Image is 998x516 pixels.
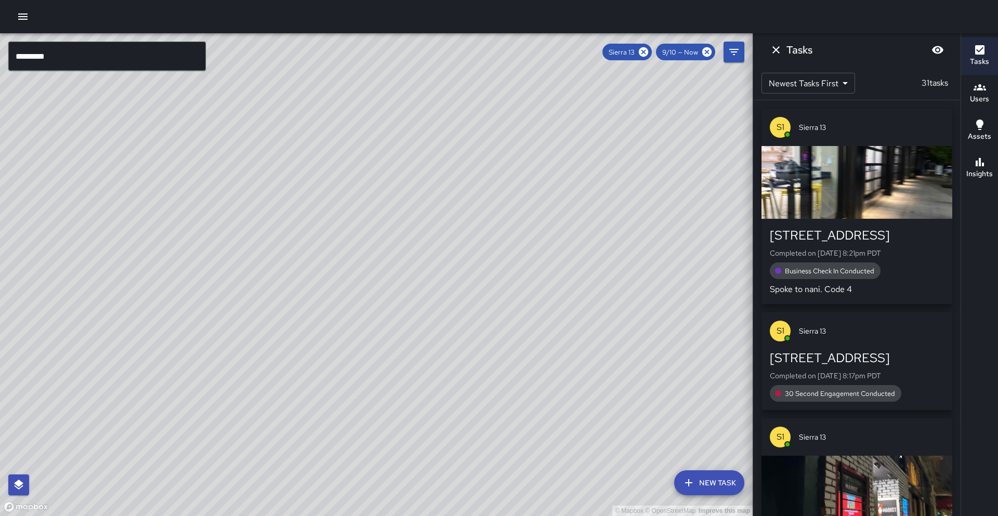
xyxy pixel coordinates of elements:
div: [STREET_ADDRESS] [770,227,944,244]
button: Blur [927,39,948,60]
span: 9/10 — Now [656,48,704,57]
p: 31 tasks [917,77,952,89]
h6: Tasks [786,42,812,58]
span: Sierra 13 [799,326,944,336]
h6: Users [970,94,989,105]
span: 30 Second Engagement Conducted [779,389,901,398]
div: Newest Tasks First [761,73,855,94]
p: Completed on [DATE] 8:17pm PDT [770,371,944,381]
button: Dismiss [766,39,786,60]
h6: Insights [966,168,993,180]
button: S1Sierra 13[STREET_ADDRESS]Completed on [DATE] 8:17pm PDT30 Second Engagement Conducted [761,312,952,410]
h6: Assets [968,131,991,142]
button: Assets [961,112,998,150]
button: S1Sierra 13[STREET_ADDRESS]Completed on [DATE] 8:21pm PDTBusiness Check In ConductedSpoke to nani... [761,109,952,304]
div: Sierra 13 [602,44,652,60]
div: 9/10 — Now [656,44,715,60]
p: S1 [777,121,784,134]
p: S1 [777,431,784,443]
button: New Task [674,470,744,495]
button: Insights [961,150,998,187]
span: Business Check In Conducted [779,267,881,275]
button: Users [961,75,998,112]
span: Sierra 13 [799,122,944,133]
span: Sierra 13 [602,48,641,57]
button: Filters [724,42,744,62]
h6: Tasks [970,56,989,68]
p: Spoke to nani. Code 4 [770,283,944,296]
div: [STREET_ADDRESS] [770,350,944,366]
button: Tasks [961,37,998,75]
span: Sierra 13 [799,432,944,442]
p: Completed on [DATE] 8:21pm PDT [770,248,944,258]
p: S1 [777,325,784,337]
